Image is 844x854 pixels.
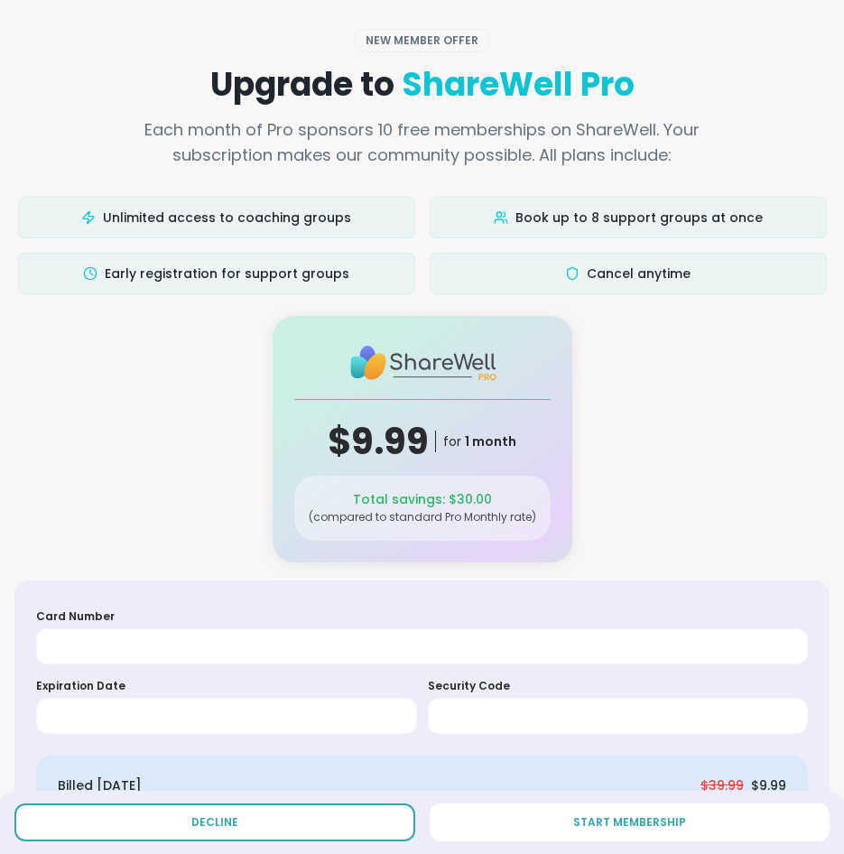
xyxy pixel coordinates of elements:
span: Book up to 8 support groups at once [515,209,763,227]
span: START MEMBERSHIP [573,814,686,831]
button: START MEMBERSHIP [430,803,830,841]
iframe: Secure CVC input frame [443,710,793,725]
h5: Security Code [428,679,809,694]
iframe: Secure expiration date input frame [51,710,402,725]
div: NEW MEMBER OFFER [354,29,490,52]
h5: Card Number [36,609,808,625]
h5: Expiration Date [36,679,417,694]
div: Billed [DATE] [58,777,142,795]
span: Early registration for support groups [105,265,349,283]
p: Each month of Pro sponsors 10 free memberships on ShareWell. Your subscription makes our communit... [119,117,726,168]
span: Cancel anytime [587,265,691,283]
span: ShareWell Pro [402,61,635,107]
span: $ 39.99 [700,776,747,794]
span: Decline [191,814,238,831]
span: Unlimited access to coaching groups [103,209,351,227]
iframe: Secure card number input frame [51,640,793,655]
button: Decline [14,803,415,841]
div: $ 9.99 [700,777,786,795]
